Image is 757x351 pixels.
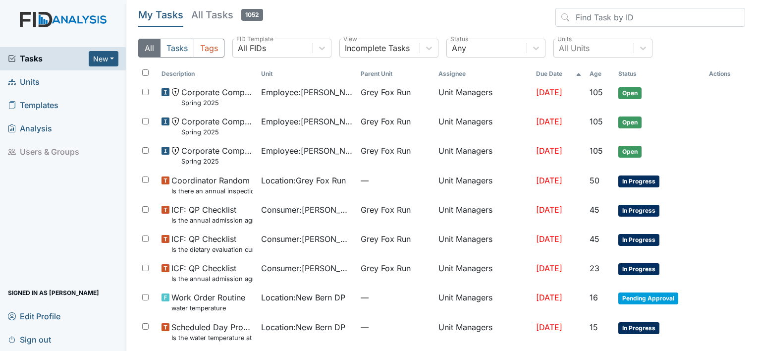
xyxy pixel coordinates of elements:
span: [DATE] [536,234,562,244]
th: Actions [705,65,745,82]
span: Grey Fox Run [361,262,411,274]
input: Toggle All Rows Selected [142,69,149,76]
span: 45 [590,234,599,244]
span: Corporate Compliance Spring 2025 [181,86,253,108]
small: Is the dietary evaluation current? (document the date in the comment section) [171,245,253,254]
div: All FIDs [238,42,266,54]
button: All [138,39,161,58]
span: Units [8,74,40,90]
span: Grey Fox Run [361,145,411,157]
td: Unit Managers [434,288,532,317]
span: [DATE] [536,292,562,302]
input: Find Task by ID [555,8,745,27]
span: Open [618,146,642,158]
h5: My Tasks [138,8,183,22]
td: Unit Managers [434,258,532,288]
span: [DATE] [536,117,562,126]
span: Open [618,87,642,99]
span: Consumer : [PERSON_NAME] [261,262,353,274]
td: Unit Managers [434,200,532,229]
span: In Progress [618,322,659,334]
span: Consumer : [PERSON_NAME] [261,233,353,245]
span: ICF: QP Checklist Is the dietary evaluation current? (document the date in the comment section) [171,233,253,254]
th: Toggle SortBy [357,65,434,82]
th: Toggle SortBy [586,65,614,82]
span: 23 [590,263,599,273]
span: In Progress [618,263,659,275]
span: 16 [590,292,598,302]
span: ICF: QP Checklist Is the annual admission agreement current? (document the date in the comment se... [171,204,253,225]
span: Location : Grey Fox Run [261,175,346,186]
span: [DATE] [536,263,562,273]
span: [DATE] [536,146,562,156]
td: Unit Managers [434,171,532,200]
span: Employee : [PERSON_NAME] [261,86,353,98]
span: In Progress [618,205,659,217]
span: — [361,321,431,333]
div: Any [452,42,466,54]
span: Consumer : [PERSON_NAME] [261,204,353,216]
span: Location : New Bern DP [261,292,345,303]
span: Employee : [PERSON_NAME][GEOGRAPHIC_DATA] [261,145,353,157]
span: Work Order Routine water temperature [171,292,245,313]
span: Scheduled Day Program Inspection Is the water temperature at the kitchen sink between 100 to 110 ... [171,321,253,343]
span: [DATE] [536,322,562,332]
span: — [361,292,431,303]
span: Employee : [PERSON_NAME] [261,116,353,127]
span: 45 [590,205,599,215]
small: water temperature [171,303,245,313]
span: Grey Fox Run [361,86,411,98]
small: Spring 2025 [181,127,253,137]
span: 1052 [241,9,263,21]
span: Edit Profile [8,308,60,324]
button: Tags [194,39,224,58]
button: New [89,51,118,66]
span: Coordinator Random Is there an annual inspection of the Security and Fire alarm system on file? [171,175,253,196]
h5: All Tasks [191,8,263,22]
span: Pending Approval [618,292,678,304]
small: Spring 2025 [181,98,253,108]
button: Tasks [160,39,194,58]
span: Analysis [8,121,52,136]
span: Location : New Bern DP [261,321,345,333]
td: Unit Managers [434,82,532,112]
div: Incomplete Tasks [345,42,410,54]
td: Unit Managers [434,229,532,258]
span: — [361,175,431,186]
small: Is there an annual inspection of the Security and Fire alarm system on file? [171,186,253,196]
span: 15 [590,322,598,332]
span: ICF: QP Checklist Is the annual admission agreement current? (document the date in the comment se... [171,262,253,284]
span: In Progress [618,175,659,187]
span: Templates [8,98,58,113]
div: All Units [559,42,590,54]
span: [DATE] [536,205,562,215]
span: 105 [590,87,603,97]
span: Sign out [8,332,51,347]
span: In Progress [618,234,659,246]
span: Grey Fox Run [361,204,411,216]
span: [DATE] [536,175,562,185]
span: Signed in as [PERSON_NAME] [8,285,99,300]
th: Toggle SortBy [532,65,586,82]
small: Spring 2025 [181,157,253,166]
th: Toggle SortBy [257,65,357,82]
a: Tasks [8,53,89,64]
th: Assignee [434,65,532,82]
span: 105 [590,146,603,156]
small: Is the water temperature at the kitchen sink between 100 to 110 degrees? [171,333,253,343]
small: Is the annual admission agreement current? (document the date in the comment section) [171,216,253,225]
th: Toggle SortBy [158,65,257,82]
td: Unit Managers [434,317,532,347]
span: Grey Fox Run [361,233,411,245]
span: Corporate Compliance Spring 2025 [181,116,253,137]
td: Unit Managers [434,141,532,170]
th: Toggle SortBy [614,65,705,82]
span: [DATE] [536,87,562,97]
span: 50 [590,175,599,185]
span: Open [618,117,642,128]
small: Is the annual admission agreement current? (document the date in the comment section) [171,274,253,284]
span: 105 [590,117,603,126]
div: Type filter [138,39,224,58]
span: Grey Fox Run [361,116,411,127]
